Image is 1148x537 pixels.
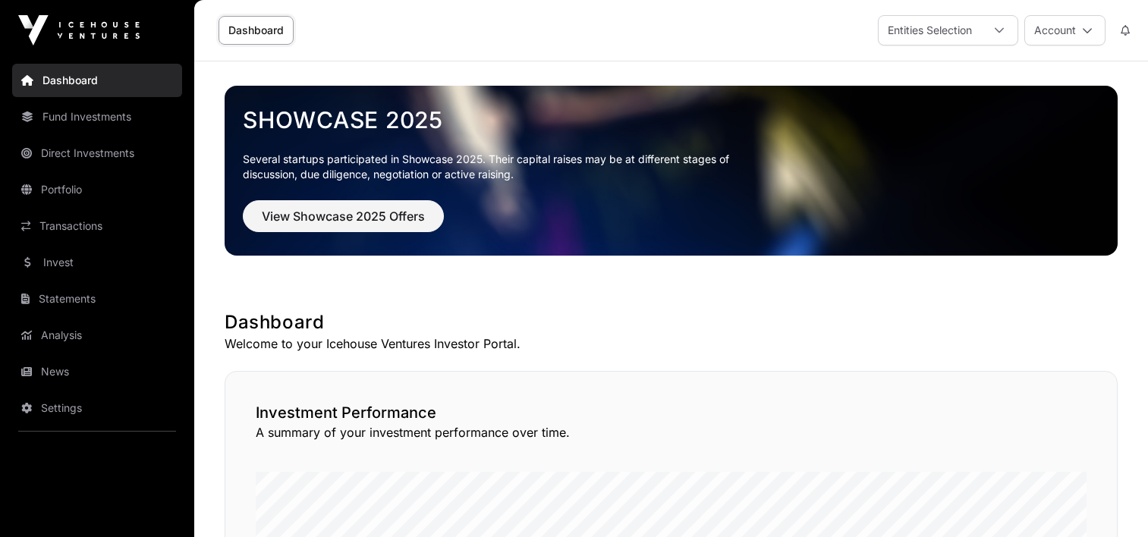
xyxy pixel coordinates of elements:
a: View Showcase 2025 Offers [243,215,444,231]
a: News [12,355,182,388]
img: Icehouse Ventures Logo [18,15,140,46]
a: Showcase 2025 [243,106,1099,133]
a: Settings [12,391,182,425]
span: View Showcase 2025 Offers [262,207,425,225]
a: Portfolio [12,173,182,206]
a: Dashboard [12,64,182,97]
a: Transactions [12,209,182,243]
h1: Dashboard [225,310,1118,334]
div: Entities Selection [879,16,981,45]
button: Account [1024,15,1106,46]
h2: Investment Performance [256,402,1087,423]
p: Several startups participated in Showcase 2025. Their capital raises may be at different stages o... [243,152,753,182]
a: Direct Investments [12,137,182,170]
a: Dashboard [219,16,294,45]
p: Welcome to your Icehouse Ventures Investor Portal. [225,334,1118,353]
button: View Showcase 2025 Offers [243,200,444,232]
img: Showcase 2025 [225,86,1118,256]
a: Fund Investments [12,100,182,133]
a: Statements [12,282,182,316]
p: A summary of your investment performance over time. [256,423,1087,441]
a: Invest [12,246,182,279]
a: Analysis [12,319,182,352]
